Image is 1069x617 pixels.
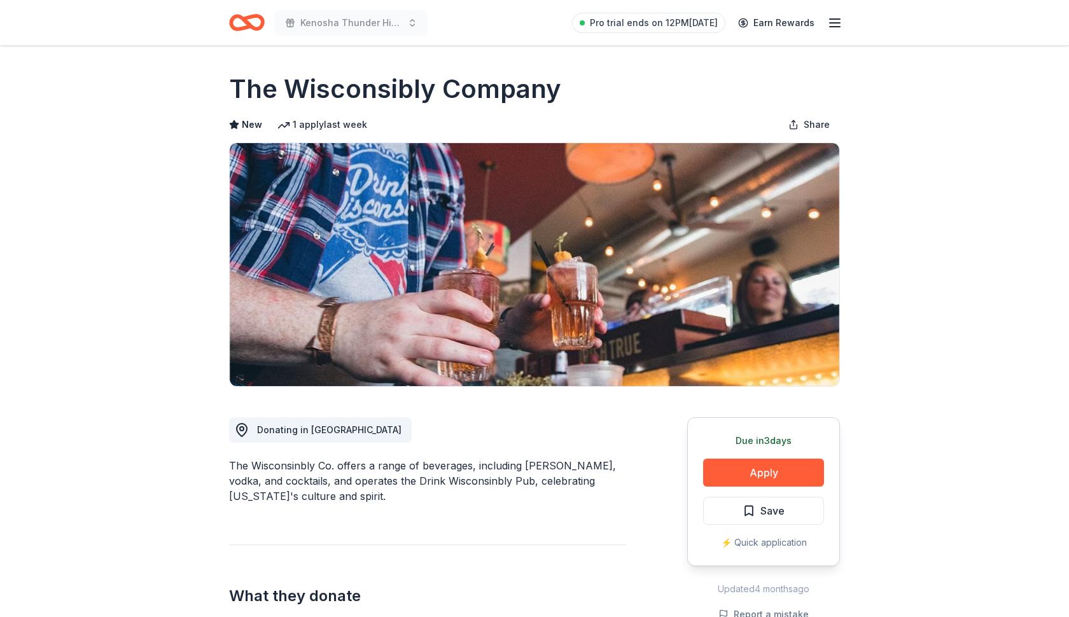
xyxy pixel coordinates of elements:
div: Due in 3 days [703,433,824,448]
div: 1 apply last week [277,117,367,132]
h1: The Wisconsibly Company [229,71,561,107]
h2: What they donate [229,586,626,606]
button: Kenosha Thunder High School Hockey Team Fundraiser [275,10,428,36]
button: Save [703,497,824,525]
a: Home [229,8,265,38]
span: Donating in [GEOGRAPHIC_DATA] [257,424,402,435]
button: Share [778,112,840,137]
button: Apply [703,459,824,487]
div: ⚡️ Quick application [703,535,824,550]
span: New [242,117,262,132]
div: Updated 4 months ago [687,581,840,597]
span: Save [760,503,785,519]
span: Kenosha Thunder High School Hockey Team Fundraiser [300,15,402,31]
span: Pro trial ends on 12PM[DATE] [590,15,718,31]
a: Pro trial ends on 12PM[DATE] [572,13,725,33]
a: Earn Rewards [730,11,822,34]
span: Share [804,117,830,132]
img: Image for The Wisconsibly Company [230,143,839,386]
div: The Wisconsinbly Co. offers a range of beverages, including [PERSON_NAME], vodka, and cocktails, ... [229,458,626,504]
